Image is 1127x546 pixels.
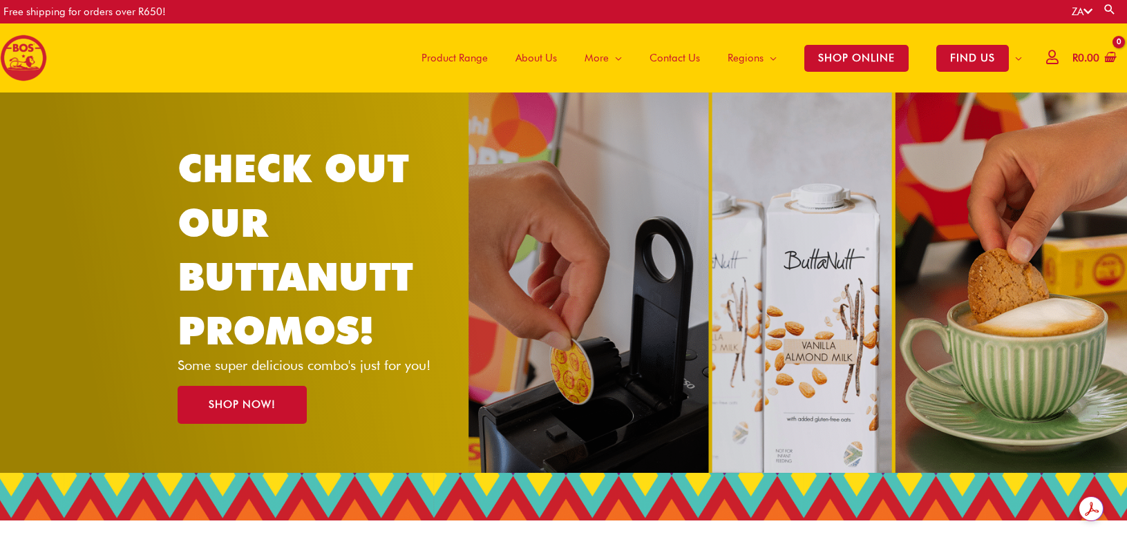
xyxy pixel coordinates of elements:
span: About Us [515,37,557,79]
a: CHECK OUT OUR BUTTANUTT PROMOS! [178,145,413,353]
span: Contact Us [650,37,700,79]
span: R [1072,52,1078,64]
span: Regions [728,37,764,79]
a: More [571,23,636,92]
span: FIND US [936,45,1009,72]
a: Contact Us [636,23,714,92]
a: View Shopping Cart, empty [1070,43,1117,74]
p: Some super delicious combo's just for you! [178,358,455,372]
nav: Site Navigation [397,23,1036,92]
bdi: 0.00 [1072,52,1099,64]
a: Search button [1103,3,1117,16]
a: Regions [714,23,790,92]
a: SHOP NOW! [178,386,307,424]
span: SHOP NOW! [209,400,276,410]
a: About Us [502,23,571,92]
a: SHOP ONLINE [790,23,922,92]
span: SHOP ONLINE [804,45,909,72]
a: ZA [1072,6,1092,18]
a: Product Range [408,23,502,92]
span: Product Range [422,37,488,79]
span: More [585,37,609,79]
